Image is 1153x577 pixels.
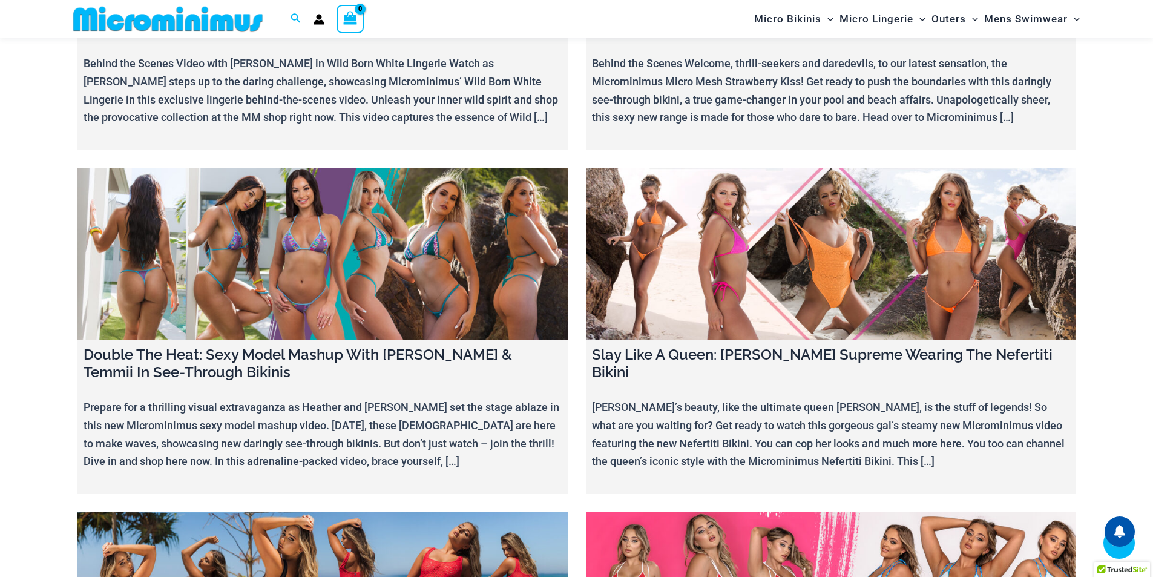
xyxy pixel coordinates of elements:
[291,12,301,27] a: Search icon link
[337,5,364,33] a: View Shopping Cart, empty
[913,4,925,35] span: Menu Toggle
[84,54,562,127] p: Behind the Scenes Video with [PERSON_NAME] in Wild Born White Lingerie Watch as [PERSON_NAME] ste...
[592,54,1070,127] p: Behind the Scenes Welcome, thrill-seekers and daredevils, to our latest sensation, the Microminim...
[821,4,833,35] span: Menu Toggle
[84,346,562,381] h4: Double The Heat: Sexy Model Mashup With [PERSON_NAME] & Temmii In See-Through Bikinis
[68,5,268,33] img: MM SHOP LOGO FLAT
[84,398,562,470] p: Prepare for a thrilling visual extravaganza as Heather and [PERSON_NAME] set the stage ablaze in ...
[931,4,966,35] span: Outers
[751,4,836,35] a: Micro BikinisMenu ToggleMenu Toggle
[314,14,324,25] a: Account icon link
[754,4,821,35] span: Micro Bikinis
[928,4,981,35] a: OutersMenu ToggleMenu Toggle
[1068,4,1080,35] span: Menu Toggle
[77,168,568,340] a: Double The Heat: Sexy Model Mashup With Heather & Temmii In See-Through Bikinis
[749,2,1085,36] nav: Site Navigation
[966,4,978,35] span: Menu Toggle
[981,4,1083,35] a: Mens SwimwearMenu ToggleMenu Toggle
[592,346,1070,381] h4: Slay Like A Queen: [PERSON_NAME] Supreme Wearing The Nefertiti Bikini
[839,4,913,35] span: Micro Lingerie
[592,398,1070,470] p: [PERSON_NAME]’s beauty, like the ultimate queen [PERSON_NAME], is the stuff of legends! So what a...
[586,168,1076,340] a: Slay Like A Queen: Valeria Reigns Supreme Wearing The Nefertiti Bikini
[836,4,928,35] a: Micro LingerieMenu ToggleMenu Toggle
[984,4,1068,35] span: Mens Swimwear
